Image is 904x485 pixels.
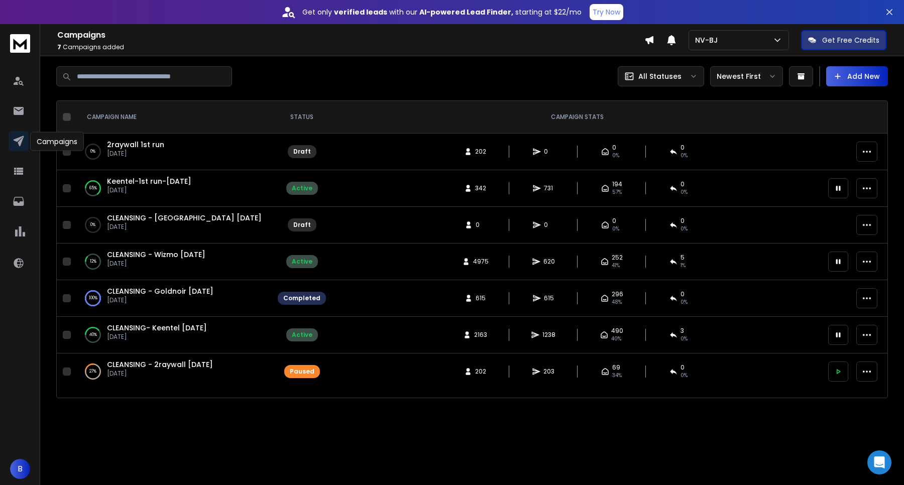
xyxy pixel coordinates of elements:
span: 252 [612,254,623,262]
span: 3 [681,327,684,335]
th: STATUS [272,101,332,134]
span: 0% [681,225,688,233]
p: [DATE] [107,370,213,378]
span: 194 [612,180,622,188]
p: [DATE] [107,296,213,304]
span: 0 % [681,188,688,196]
span: 0 % [681,335,688,343]
h1: Campaigns [57,29,644,41]
span: 2163 [474,331,487,339]
span: 0% [681,152,688,160]
span: 1238 [542,331,555,339]
span: 731 [544,184,554,192]
p: [DATE] [107,186,191,194]
a: CLEANSING - [GEOGRAPHIC_DATA] [DATE] [107,213,262,223]
span: 202 [475,148,486,156]
span: 0 [681,363,685,372]
th: CAMPAIGN STATS [332,101,822,134]
p: 100 % [89,293,97,303]
span: 0 % [681,298,688,306]
strong: verified leads [334,7,387,17]
p: [DATE] [107,223,262,231]
span: 0 [681,217,685,225]
a: Keentel-1st run-[DATE] [107,176,191,186]
td: 65%Keentel-1st run-[DATE][DATE] [75,170,272,207]
p: Get Free Credits [822,35,879,45]
p: Campaigns added [57,43,644,51]
span: 203 [543,368,554,376]
p: Try Now [593,7,620,17]
button: Try Now [590,4,623,20]
td: 27%CLEANSING - 2raywall [DATE][DATE] [75,353,272,390]
a: CLEANSING- Keentel [DATE] [107,323,207,333]
div: Active [292,331,312,339]
span: 40 % [611,335,621,343]
strong: AI-powered Lead Finder, [419,7,513,17]
span: 0% [612,225,619,233]
p: 40 % [89,330,97,340]
span: 0 [612,217,616,225]
a: CLEANSING - Wizmo [DATE] [107,250,205,260]
span: 202 [475,368,486,376]
span: 0 % [681,372,688,380]
span: 0 [544,148,554,156]
button: Newest First [710,66,783,86]
td: 12%CLEANSING - Wizmo [DATE][DATE] [75,244,272,280]
span: 0 [681,290,685,298]
div: Campaigns [30,132,84,151]
img: logo [10,34,30,53]
span: 0 [476,221,486,229]
span: 490 [611,327,623,335]
th: CAMPAIGN NAME [75,101,272,134]
a: 2raywall 1st run [107,140,164,150]
span: 4975 [473,258,489,266]
button: Get Free Credits [801,30,886,50]
span: 34 % [612,372,622,380]
p: 12 % [90,257,96,267]
p: 0 % [90,147,95,157]
p: [DATE] [107,333,207,341]
p: 27 % [89,367,96,377]
span: 69 [612,363,620,372]
span: 342 [475,184,486,192]
span: 5 [681,254,685,262]
a: CLEANSING - 2raywall [DATE] [107,359,213,370]
p: [DATE] [107,150,164,158]
span: 615 [476,294,486,302]
p: Get only with our starting at $22/mo [302,7,582,17]
span: 0 [612,144,616,152]
div: Open Intercom Messenger [867,450,891,474]
span: 48 % [612,298,622,306]
div: Active [292,184,312,192]
span: 296 [612,290,623,298]
p: 0 % [90,220,95,230]
span: 0 [681,180,685,188]
div: Active [292,258,312,266]
span: 0% [612,152,619,160]
a: CLEANSING - Goldnoir [DATE] [107,286,213,296]
span: 41 % [612,262,620,270]
div: Paused [290,368,314,376]
div: Draft [293,148,311,156]
td: 40%CLEANSING- Keentel [DATE][DATE] [75,317,272,353]
p: [DATE] [107,260,205,268]
span: 7 [57,43,61,51]
p: NV-BJ [695,35,722,45]
span: 620 [543,258,555,266]
span: 0 [681,144,685,152]
div: Draft [293,221,311,229]
div: Completed [283,294,320,302]
span: 57 % [612,188,622,196]
span: 0 [544,221,554,229]
button: B [10,459,30,479]
td: 0%2raywall 1st run[DATE] [75,134,272,170]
